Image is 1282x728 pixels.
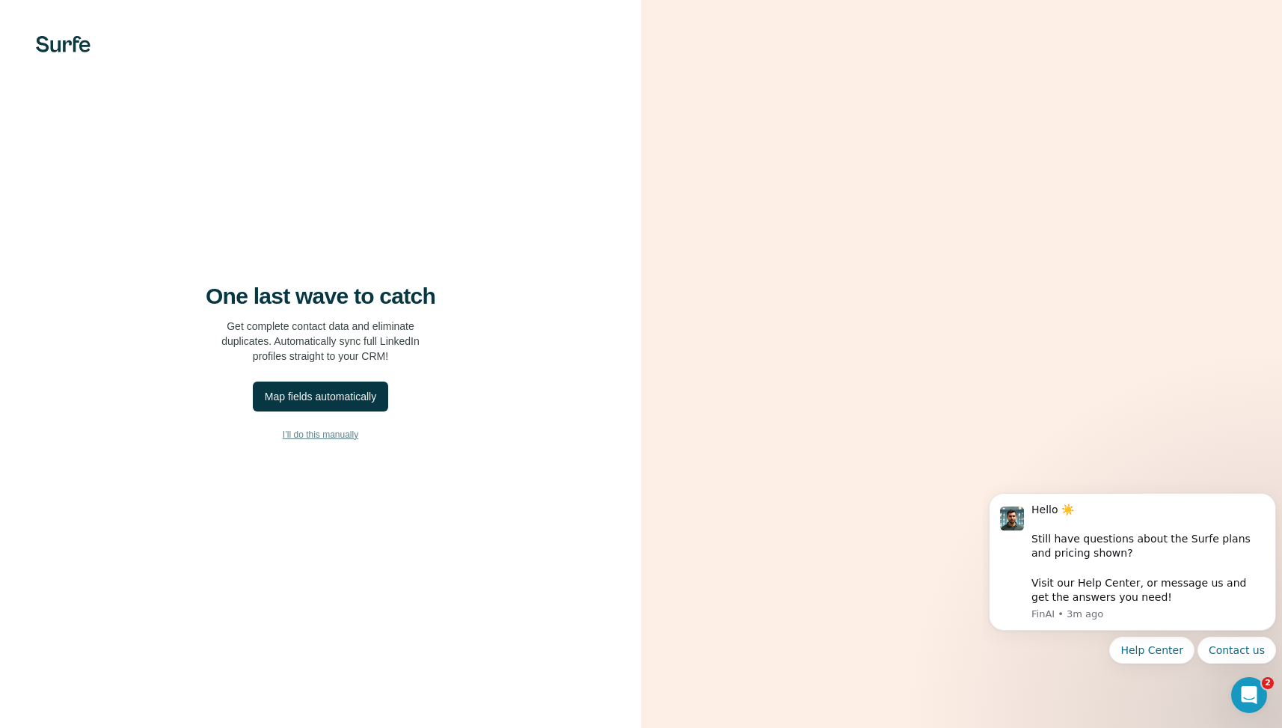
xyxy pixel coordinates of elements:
[265,389,376,404] div: Map fields automatically
[1231,677,1267,713] iframe: Intercom live chat
[30,423,611,446] button: I’ll do this manually
[283,428,358,441] span: I’ll do this manually
[983,475,1282,721] iframe: Intercom notifications message
[221,319,420,364] p: Get complete contact data and eliminate duplicates. Automatically sync full LinkedIn profiles str...
[253,382,388,412] button: Map fields automatically
[206,283,435,310] h4: One last wave to catch
[1262,677,1274,689] span: 2
[36,36,91,52] img: Surfe's logo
